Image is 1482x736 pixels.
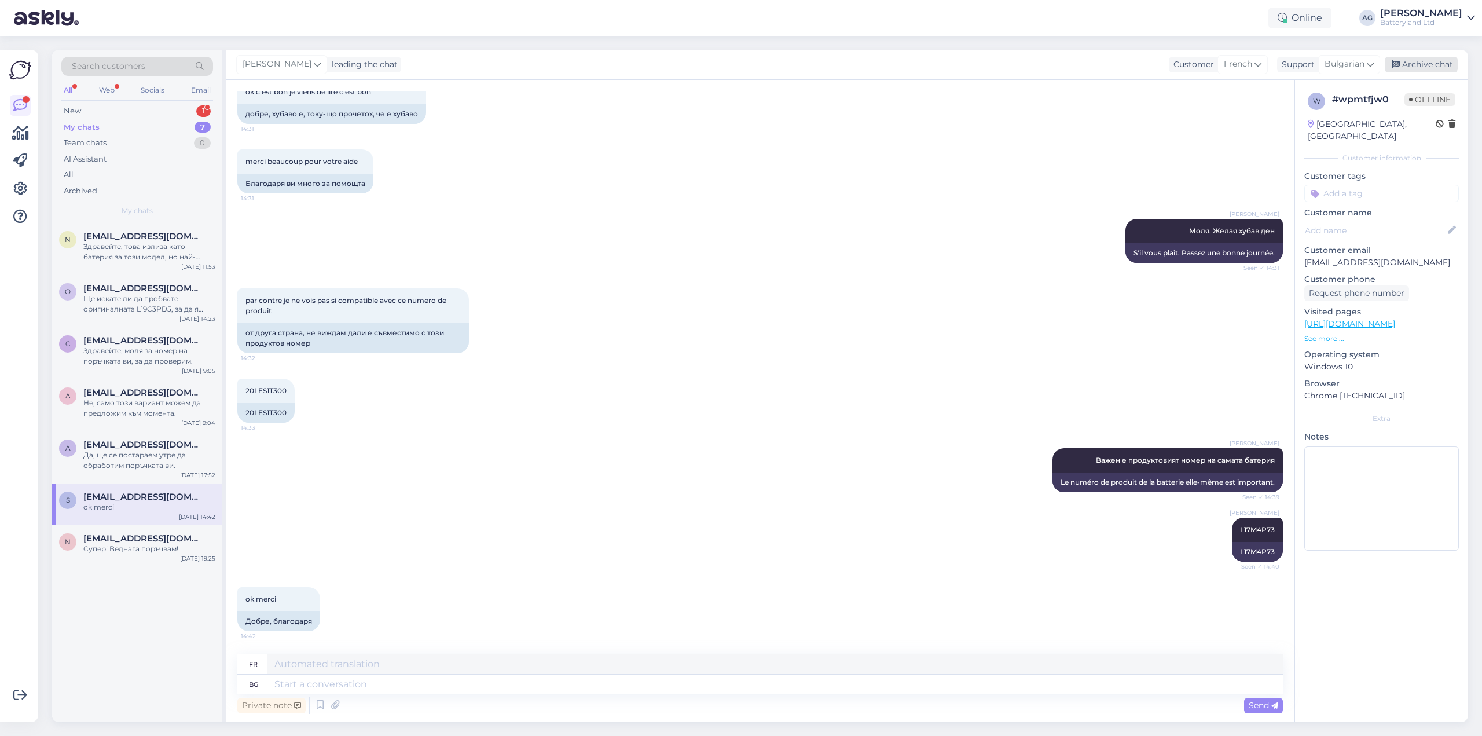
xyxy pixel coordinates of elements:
input: Add name [1305,224,1446,237]
span: [PERSON_NAME] [1230,439,1279,448]
div: All [64,169,74,181]
span: office@cryptosystemsbg.com [83,283,204,294]
div: Добре, благодаря [237,611,320,631]
div: All [61,83,75,98]
span: nik_ov@abv.bg [83,533,204,544]
div: Request phone number [1304,285,1409,301]
div: Email [189,83,213,98]
span: Моля. Желая хубав ден [1189,226,1275,235]
span: [PERSON_NAME] [243,58,311,71]
span: cordanalex986@gmail.com [83,335,204,346]
div: 0 [194,137,211,149]
div: [DATE] 14:42 [179,512,215,521]
p: Customer tags [1304,170,1459,182]
div: Супер! Веднага поръчвам! [83,544,215,554]
a: [PERSON_NAME]Batteryland Ltd [1380,9,1475,27]
div: bg [249,675,258,694]
div: ok merci [83,502,215,512]
div: 1 [196,105,211,117]
img: Askly Logo [9,59,31,81]
span: sam.lupart@gmail.com [83,492,204,502]
span: par contre je ne vois pas si compatible avec ce numero de produit [245,296,448,315]
div: Batteryland Ltd [1380,18,1462,27]
span: L17M4P73 [1240,525,1275,534]
p: Customer name [1304,207,1459,219]
div: [DATE] 9:05 [182,367,215,375]
div: Благодаря ви много за помощта [237,174,373,193]
p: Browser [1304,378,1459,390]
span: w [1313,97,1320,105]
div: leading the chat [327,58,398,71]
div: New [64,105,81,117]
span: a [65,444,71,452]
span: Важен е продуктовият номер на самата батерия [1096,456,1275,464]
span: 14:31 [241,125,284,133]
span: merci beaucoup pour votre aide [245,157,358,166]
span: n [65,537,71,546]
div: Да, ще се постараем утре да обработим поръчката ви. [83,450,215,471]
span: Bulgarian [1325,58,1364,71]
p: Notes [1304,431,1459,443]
div: Archive chat [1385,57,1458,72]
div: 20LES1T300 [237,403,295,423]
div: AI Assistant [64,153,107,165]
div: 7 [195,122,211,133]
p: Operating system [1304,349,1459,361]
div: Archived [64,185,97,197]
span: n [65,235,71,244]
span: ok merci [245,595,276,603]
div: от друга страна, не виждам дали е съвместимо с този продуктов номер [237,323,469,353]
span: alexiurescu09@gmail.com [83,387,204,398]
p: [EMAIL_ADDRESS][DOMAIN_NAME] [1304,257,1459,269]
div: Support [1277,58,1315,71]
span: Seen ✓ 14:39 [1236,493,1279,501]
span: Seen ✓ 14:31 [1236,263,1279,272]
div: # wpmtfjw0 [1332,93,1404,107]
div: Здравейте, това излиза като батерия за този модел, но най-добре сравнете снимките със вашата ориг... [83,241,215,262]
span: 14:42 [241,632,284,640]
div: S'il vous plaît. Passez une bonne journée. [1125,243,1283,263]
div: Extra [1304,413,1459,424]
div: L17M4P73 [1232,542,1283,562]
div: [DATE] 17:52 [180,471,215,479]
span: naydenovasparuh@gmail.com [83,231,204,241]
p: Visited pages [1304,306,1459,318]
div: Socials [138,83,167,98]
div: добре, хубаво е, току-що прочетох, че е хубаво [237,104,426,124]
div: [PERSON_NAME] [1380,9,1462,18]
div: Private note [237,698,306,713]
div: AG [1359,10,1375,26]
div: [DATE] 14:23 [179,314,215,323]
span: a [65,391,71,400]
span: 14:31 [241,194,284,203]
span: o [65,287,71,296]
p: See more ... [1304,334,1459,344]
div: Online [1268,8,1331,28]
p: Windows 10 [1304,361,1459,373]
span: My chats [122,206,153,216]
span: Seen ✓ 14:40 [1236,562,1279,571]
p: Customer email [1304,244,1459,257]
span: a.alin15@yahoo.com [83,440,204,450]
div: [GEOGRAPHIC_DATA], [GEOGRAPHIC_DATA] [1308,118,1436,142]
span: 20LES1T300 [245,386,287,395]
span: Search customers [72,60,145,72]
span: [PERSON_NAME] [1230,210,1279,218]
div: Не, само този вариант можем да предложим към момента. [83,398,215,419]
div: Здравейте, моля за номер на поръчката ви, за да проверим. [83,346,215,367]
span: s [66,496,70,504]
div: Team chats [64,137,107,149]
p: Chrome [TECHNICAL_ID] [1304,390,1459,402]
span: 14:32 [241,354,284,362]
span: Send [1249,700,1278,711]
p: Customer phone [1304,273,1459,285]
span: ok c est bon je viens de lire c est bon [245,87,371,96]
span: [PERSON_NAME] [1230,508,1279,517]
div: My chats [64,122,100,133]
a: [URL][DOMAIN_NAME] [1304,318,1395,329]
div: Web [97,83,117,98]
div: Ще искате ли да пробвате оригиналната L19C3PD5, за да я осигурим на място при нас? Тя се води, че... [83,294,215,314]
div: Customer [1169,58,1214,71]
div: Customer information [1304,153,1459,163]
span: 14:33 [241,423,284,432]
